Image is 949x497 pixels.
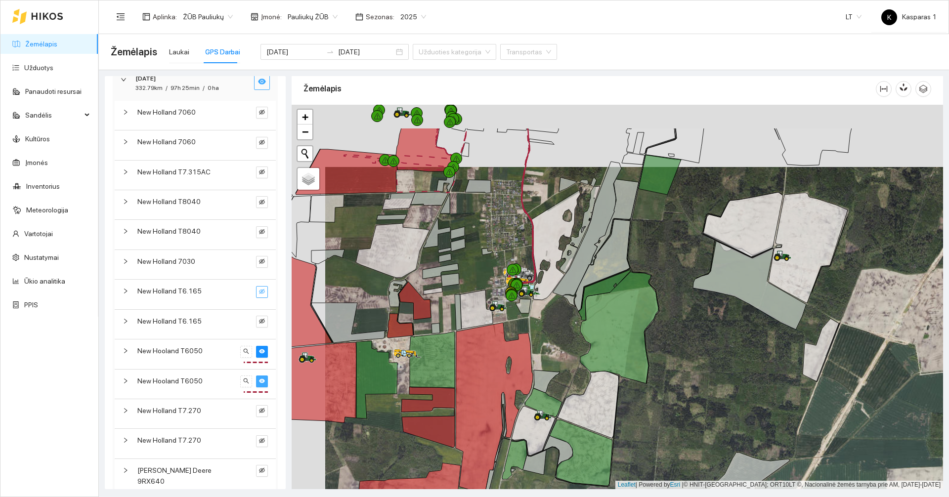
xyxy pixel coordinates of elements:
a: Ūkio analitika [24,277,65,285]
button: eye [256,346,268,358]
span: eye-invisible [259,318,265,325]
button: eye-invisible [256,256,268,268]
span: eye-invisible [259,199,265,206]
div: [DATE]332.79km/97h 25min/0 haeye [113,68,278,99]
span: search [243,348,249,355]
button: eye-invisible [256,196,268,208]
span: LT [846,9,862,24]
span: right [123,288,129,294]
span: 97h 25min [171,84,200,91]
span: right [123,318,129,324]
span: right [123,348,129,354]
div: New Hooland T6050searcheye [115,370,276,399]
span: eye-invisible [259,438,265,445]
a: Leaflet [618,481,636,488]
a: Nustatymai [24,253,59,261]
div: GPS Darbai [205,46,240,57]
span: right [123,258,129,264]
span: right [123,378,129,384]
span: eye-invisible [259,139,265,146]
strong: [DATE] [135,75,156,82]
a: Užduotys [24,64,53,72]
div: New Holland 7030eye-invisible [115,250,276,279]
span: right [123,228,129,234]
div: New Holland T6.165eye-invisible [115,280,276,309]
span: [PERSON_NAME] Deere 9RX640 [137,465,237,487]
input: Pradžios data [266,46,322,57]
span: New Holland T6.165 [137,286,202,296]
span: right [123,169,129,175]
span: layout [142,13,150,21]
a: Vartotojai [24,230,53,238]
a: Įmonės [25,159,48,166]
span: eye [259,348,265,355]
span: eye-invisible [259,258,265,265]
span: column-width [876,85,891,93]
span: right [123,408,129,414]
button: eye [254,74,270,90]
span: New Holland T7.270 [137,435,201,446]
button: Initiate a new search [298,146,312,161]
span: New Holland 7030 [137,256,195,267]
span: right [123,139,129,145]
a: Layers [298,168,319,190]
div: New Holland T7.315ACeye-invisible [115,161,276,190]
span: menu-fold [116,12,125,21]
span: New Holland T7.270 [137,405,201,416]
div: New Holland T8040eye-invisible [115,190,276,219]
span: K [887,9,891,25]
button: eye [256,375,268,387]
span: 332.79km [135,84,163,91]
div: Žemėlapis [303,75,876,103]
a: Meteorologija [26,206,68,214]
span: New Holland T8040 [137,196,201,207]
span: Žemėlapis [111,44,157,60]
span: eye [259,378,265,385]
button: search [240,375,252,387]
div: New Hooland T6050searcheye [115,339,276,369]
button: eye-invisible [256,405,268,417]
button: search [240,346,252,358]
span: New Hooland T6050 [137,345,203,356]
div: New Holland T8040eye-invisible [115,220,276,249]
div: New Holland 7060eye-invisible [115,101,276,130]
span: right [123,109,129,115]
input: Pabaigos data [338,46,394,57]
button: eye-invisible [256,166,268,178]
span: / [166,84,168,91]
span: shop [251,13,259,21]
span: New Holland T8040 [137,226,201,237]
a: Esri [670,481,681,488]
a: Žemėlapis [25,40,57,48]
div: New Holland T6.165eye-invisible [115,310,276,339]
a: Panaudoti resursai [25,87,82,95]
span: Sandėlis [25,105,82,125]
a: Inventorius [26,182,60,190]
span: eye [258,78,266,87]
span: search [243,378,249,385]
div: New Holland T7.270eye-invisible [115,399,276,428]
span: right [123,437,129,443]
button: eye-invisible [256,435,268,447]
span: calendar [355,13,363,21]
span: / [203,84,205,91]
div: New Holland 7060eye-invisible [115,130,276,160]
button: eye-invisible [256,137,268,149]
div: Laukai [169,46,189,57]
a: PPIS [24,301,38,309]
span: eye-invisible [259,408,265,414]
a: Kultūros [25,135,50,143]
span: + [302,111,308,123]
span: eye-invisible [259,467,265,474]
span: to [326,48,334,56]
span: eye-invisible [259,229,265,236]
span: 2025 [400,9,426,24]
span: ŽŪB Pauliukų [183,9,233,24]
span: Pauliukų ŽŪB [288,9,338,24]
button: eye-invisible [256,316,268,328]
span: Įmonė : [261,11,282,22]
span: right [123,199,129,205]
span: Aplinka : [153,11,177,22]
span: New Hooland T6050 [137,375,203,386]
button: eye-invisible [256,107,268,119]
